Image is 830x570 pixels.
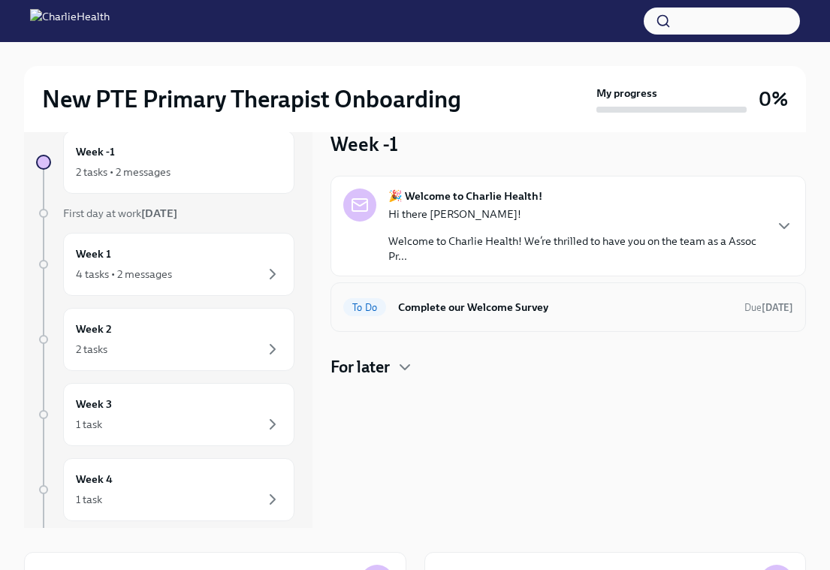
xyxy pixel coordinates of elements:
[76,246,111,262] h6: Week 1
[330,131,398,158] h3: Week -1
[744,300,793,315] span: September 24th, 2025 07:00
[36,458,294,521] a: Week 41 task
[76,321,112,337] h6: Week 2
[762,302,793,313] strong: [DATE]
[36,308,294,371] a: Week 22 tasks
[36,383,294,446] a: Week 31 task
[76,471,113,487] h6: Week 4
[759,86,788,113] h3: 0%
[343,295,793,319] a: To DoComplete our Welcome SurveyDue[DATE]
[596,86,657,101] strong: My progress
[398,299,732,315] h6: Complete our Welcome Survey
[76,342,107,357] div: 2 tasks
[330,356,806,378] div: For later
[42,84,461,114] h2: New PTE Primary Therapist Onboarding
[36,206,294,221] a: First day at work[DATE]
[76,143,115,160] h6: Week -1
[76,417,102,432] div: 1 task
[388,188,542,204] strong: 🎉 Welcome to Charlie Health!
[388,234,763,264] p: Welcome to Charlie Health! We’re thrilled to have you on the team as a Assoc Pr...
[744,302,793,313] span: Due
[36,131,294,194] a: Week -12 tasks • 2 messages
[30,9,110,33] img: CharlieHealth
[76,492,102,507] div: 1 task
[388,207,763,222] p: Hi there [PERSON_NAME]!
[343,302,386,313] span: To Do
[76,267,172,282] div: 4 tasks • 2 messages
[141,207,177,220] strong: [DATE]
[330,356,390,378] h4: For later
[76,164,171,179] div: 2 tasks • 2 messages
[76,396,112,412] h6: Week 3
[63,207,177,220] span: First day at work
[36,233,294,296] a: Week 14 tasks • 2 messages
